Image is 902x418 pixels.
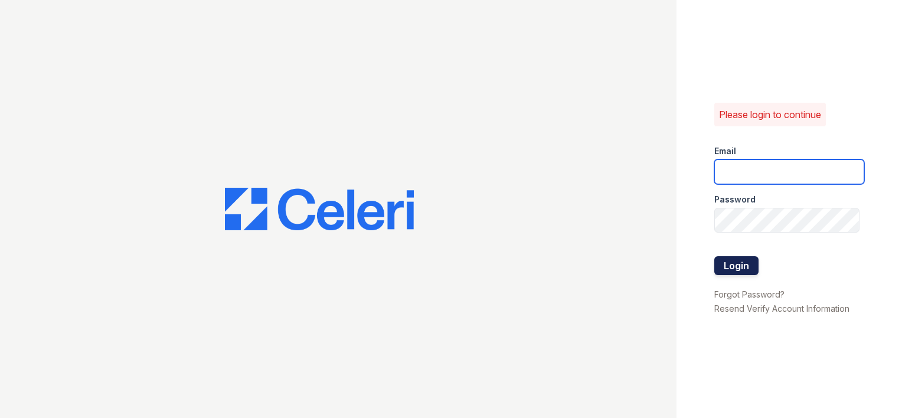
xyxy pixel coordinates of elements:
[714,289,785,299] a: Forgot Password?
[714,145,736,157] label: Email
[225,188,414,230] img: CE_Logo_Blue-a8612792a0a2168367f1c8372b55b34899dd931a85d93a1a3d3e32e68fde9ad4.png
[714,194,756,205] label: Password
[714,303,849,314] a: Resend Verify Account Information
[719,107,821,122] p: Please login to continue
[714,256,759,275] button: Login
